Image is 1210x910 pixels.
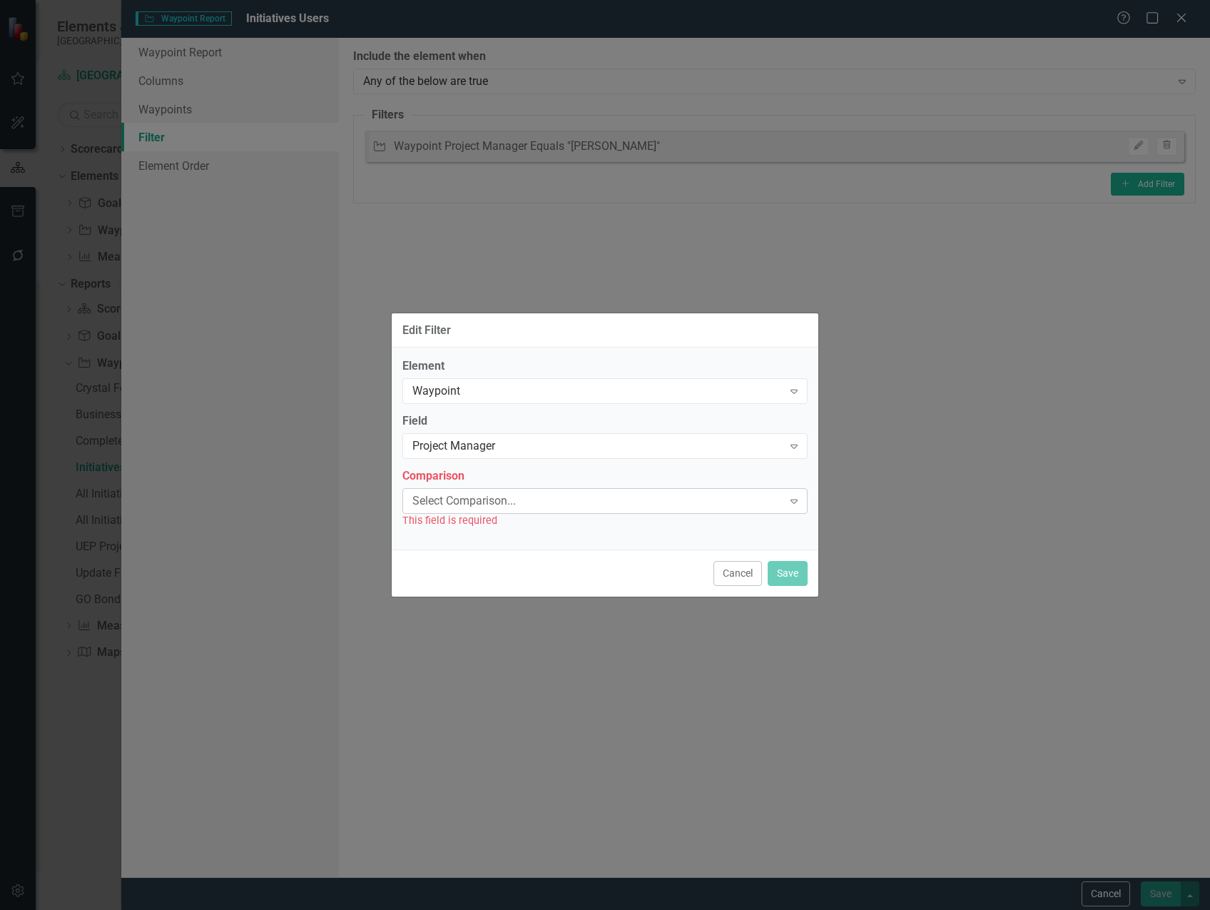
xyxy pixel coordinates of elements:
[402,358,808,375] label: Element
[412,492,783,509] div: Select Comparison...
[402,512,808,529] div: This field is required
[768,561,808,586] button: Save
[713,561,762,586] button: Cancel
[412,383,783,400] div: Waypoint
[402,413,808,430] label: Field
[412,438,783,455] div: Project Manager
[402,324,451,337] div: Edit Filter
[402,468,808,485] label: Comparison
